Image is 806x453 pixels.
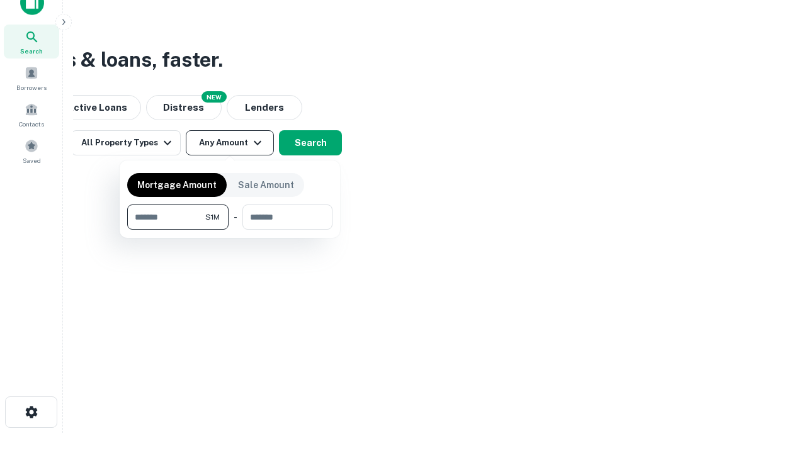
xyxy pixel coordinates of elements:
div: - [234,204,237,230]
iframe: Chat Widget [743,352,806,413]
p: Mortgage Amount [137,178,217,192]
span: $1M [205,211,220,223]
p: Sale Amount [238,178,294,192]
